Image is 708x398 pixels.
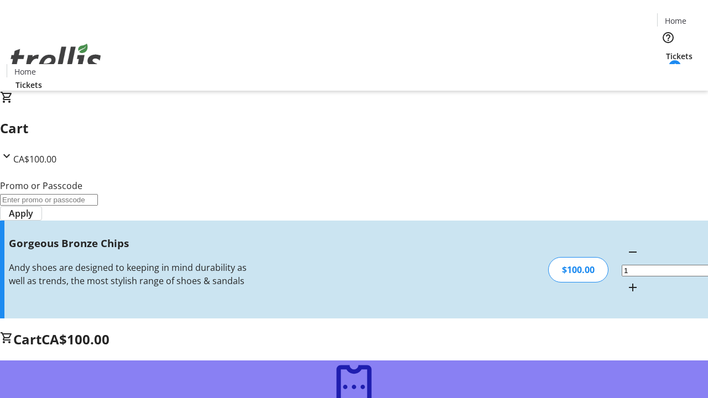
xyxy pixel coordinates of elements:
button: Cart [657,62,679,84]
span: Tickets [15,79,42,91]
button: Help [657,27,679,49]
img: Orient E2E Organization sM9wwj0Emm's Logo [7,32,105,87]
button: Increment by one [622,276,644,298]
span: Home [665,15,686,27]
span: CA$100.00 [41,330,110,348]
a: Home [7,66,43,77]
button: Decrement by one [622,241,644,263]
div: $100.00 [548,257,608,282]
span: CA$100.00 [13,153,56,165]
div: Andy shoes are designed to keeping in mind durability as well as trends, the most stylish range o... [9,261,251,287]
a: Tickets [657,50,701,62]
a: Home [658,15,693,27]
span: Home [14,66,36,77]
a: Tickets [7,79,51,91]
span: Tickets [666,50,693,62]
h3: Gorgeous Bronze Chips [9,235,251,251]
span: Apply [9,207,33,220]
